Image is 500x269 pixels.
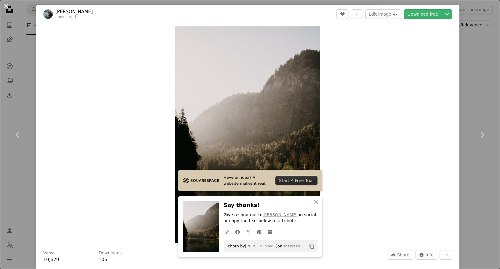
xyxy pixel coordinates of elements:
[43,9,53,19] img: Go to Annie Spratt's profile
[416,250,437,260] button: Stats about this image
[225,241,300,251] span: Photo by on
[464,106,500,163] a: Next
[397,250,409,259] span: Share
[175,26,320,243] img: a body of water surrounded by a forest
[55,15,76,19] a: anniespratt
[307,241,317,251] button: Copy to clipboard
[254,226,265,238] a: Share on Pinterest
[262,212,297,217] a: [PERSON_NAME]
[243,226,254,238] a: Share on Twitter
[245,244,278,248] a: [PERSON_NAME]
[99,257,107,262] span: 106
[224,175,271,187] span: Have an idea? A website makes it real.
[265,226,275,238] a: Share over email
[224,212,317,224] p: Give a shoutout to on social or copy the text below to attribute.
[55,9,93,15] a: [PERSON_NAME]
[387,250,413,260] button: Share this image
[404,9,442,19] a: Download free
[440,250,452,260] button: More Actions
[232,226,243,238] a: Share on Facebook
[43,257,59,262] span: 10,629
[426,250,434,259] span: Info
[275,176,317,185] div: Start A Free Trial
[183,176,219,185] img: file-1705255347840-230a6ab5bca9image
[224,201,317,210] h3: Say thanks!
[175,26,320,243] button: Zoom in on this image
[282,244,300,248] a: Unsplash
[336,9,348,19] button: Like
[43,250,56,256] h3: Views
[351,9,363,19] button: Add to Collection
[365,9,401,19] button: Edit image
[442,9,452,19] button: Choose download size
[178,170,322,191] a: Have an idea? A website makes it real.Start A Free Trial
[99,250,122,256] h3: Downloads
